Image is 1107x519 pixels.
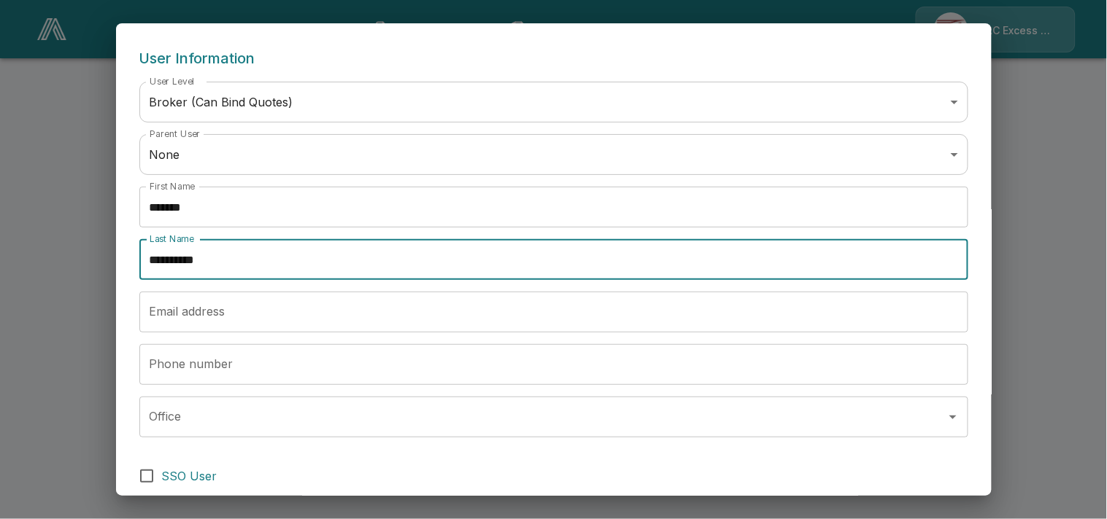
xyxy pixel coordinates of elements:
[139,134,968,175] div: None
[150,180,195,192] label: First Name
[150,233,194,245] label: Last Name
[162,467,217,485] span: SSO User
[943,407,963,427] button: Open
[150,75,195,87] label: User Level
[139,82,968,122] div: Broker (Can Bind Quotes)
[139,47,968,70] h6: User Information
[150,128,201,140] label: Parent User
